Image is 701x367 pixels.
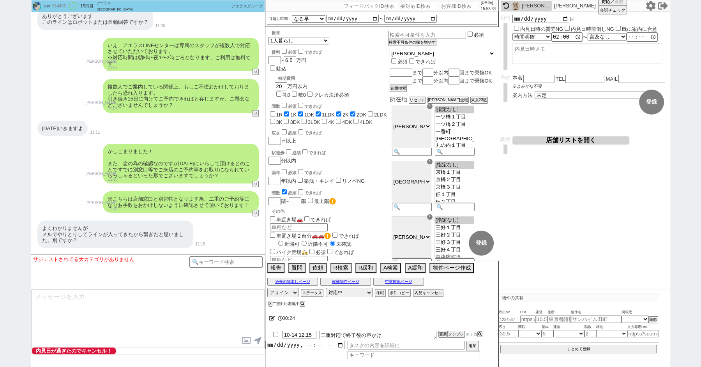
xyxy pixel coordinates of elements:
div: ☓ [427,214,433,220]
option: 丸の内１丁目 [435,142,474,149]
div: いえ、アエラスLINEセンターは専属のスタッフが複数人で対応させていただいております。 ※対応時間は朝8時~夜1〜2時ごろとなります、ご利用は無料です [103,38,259,71]
p: [PERSON_NAME] [86,100,118,106]
input: できれば [298,129,303,134]
option: 一ツ橋１丁目 [435,113,474,121]
label: 〜 [380,17,383,21]
div: ! [69,2,77,10]
label: 1K [290,112,297,118]
label: クレカ決済必須 [314,92,349,98]
div: 初期費用 [278,76,349,81]
input: できれば [409,58,414,64]
div: 築年 [272,168,388,176]
label: 2LDK [374,112,387,118]
span: 調整 [500,136,510,142]
input: https://suumo.jp/chintai/jnc_000022489271 [627,330,659,337]
label: 4DK [342,119,352,125]
option: [GEOGRAPHIC_DATA] [435,136,474,142]
input: 🔍 [435,148,475,156]
div: 万円以内 [275,72,349,99]
span: MAIL [606,76,617,82]
input: 🔍 [435,203,475,211]
div: ☓ [427,159,433,164]
button: R検索 [330,263,351,273]
button: ↺ [253,69,259,75]
label: 近隣可 [276,241,300,247]
input: お客様ID検索 [440,1,479,11]
label: できれば [297,131,321,135]
span: 物件名 [571,309,622,316]
span: 必須 [316,249,326,255]
span: 必須 [288,50,297,55]
p: 11:00 [155,23,165,29]
span: 必須 [288,170,297,175]
label: できれば [301,150,326,155]
span: 月 [569,16,574,22]
span: 建物 [553,324,584,330]
option: 三好３丁目 [435,239,474,246]
span: 回まで乗換OK [459,70,492,76]
button: 追加 [466,341,479,351]
button: 登録 [469,231,494,256]
p: [PERSON_NAME] [86,200,118,206]
input: 1234567 [499,317,520,323]
input: 🔍 [392,258,432,266]
label: 内見日時の質問NG [520,26,563,32]
option: 三好１丁目 [435,224,474,231]
label: 3K [276,119,283,125]
label: 車置き場🚗 [268,217,303,222]
div: 駅徒歩 [272,148,388,156]
input: できれば [302,149,307,154]
button: 範囲検索 [390,85,407,92]
input: 東京都港区海岸３ [547,316,571,323]
label: 車置き場２台分🚗🚗 [268,233,331,239]
button: 店舗リストを開く [512,136,629,145]
button: A検索 [380,263,401,273]
div: 階数 [272,188,388,196]
label: 1LDK [322,112,335,118]
span: 00:24 [283,315,295,321]
label: できれば [326,249,354,255]
label: 引越し時期： [268,16,292,22]
input: フィードバックID検索 [343,1,397,11]
p: [PERSON_NAME] [86,58,118,65]
input: 車置き場２台分🚗🚗 [270,233,275,238]
input: 近隣不可 [302,241,307,246]
button: ↺ [253,110,259,117]
label: 既に案内に合意 [622,26,657,32]
button: 物件ページ作成 [429,263,474,273]
option: 一番町 [435,128,474,136]
input: 車置き場🚗 [270,216,275,221]
input: 車種など [270,223,328,231]
input: 5 [542,330,553,337]
button: 依頼 [309,263,327,273]
label: できれば [297,50,321,55]
option: 中央防波堤 [435,254,474,261]
label: 敷0 [298,92,306,98]
span: 必須 [397,59,408,65]
option: 一ツ橋２丁目 [435,121,474,128]
span: 家賃 [536,309,547,316]
span: 内見日が過ぎたのでキャンセル！ [32,348,116,354]
option: 京橋１丁目 [435,169,474,176]
div: 614493 [50,3,67,9]
input: https://suumo.jp/chintai/jnc_000022489271 [520,316,536,323]
label: できれば [297,170,321,175]
label: 近隣不可 [300,241,328,247]
label: できれば [303,217,331,222]
button: まとめて登録 [500,345,657,353]
span: TEL [556,76,565,82]
input: サンハイム田町 [571,316,622,323]
p: 11:03 [86,106,118,112]
input: タスクの内容を詳細に [348,341,464,349]
p: 15:53:34 [481,6,496,12]
div: 15日目 [80,3,94,9]
input: 🔍 [392,203,432,211]
input: 検索不可条件を入力 [388,31,466,39]
p: [PERSON_NAME] [86,171,118,177]
div: よくわかりませんが メルでやりとりしてラインが入ってきたから繋ぎだと思いました。別ですか？ [37,221,193,248]
input: 🔍キーワード検索 [189,256,263,268]
label: 2K [343,112,349,118]
span: スミカ [465,332,477,336]
div: 賃料 [272,48,321,55]
div: まで 分以内 [390,69,495,77]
